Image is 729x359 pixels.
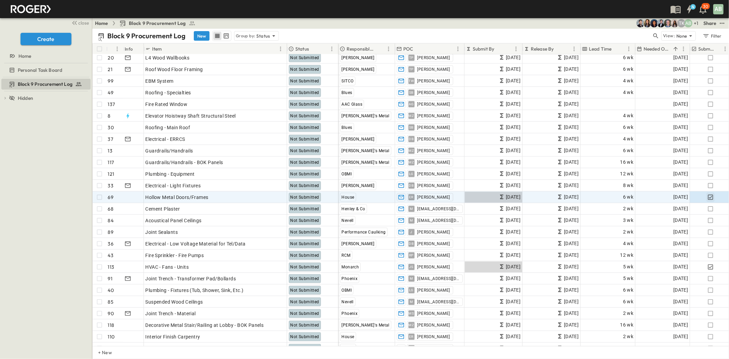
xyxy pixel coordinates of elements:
[673,275,688,282] span: [DATE]
[679,45,688,53] button: Menu
[673,251,688,259] span: [DATE]
[673,298,688,306] span: [DATE]
[194,31,210,41] button: New
[713,3,724,15] button: AB
[531,45,554,52] p: Release By
[291,90,319,95] span: Not Submitted
[108,217,113,224] p: 84
[108,194,113,201] p: 69
[108,287,114,294] p: 40
[417,160,450,165] span: [PERSON_NAME]
[564,193,579,201] span: [DATE]
[146,217,202,224] span: Acoustical Panel Ceilings
[564,135,579,143] span: [DATE]
[417,241,450,247] span: [PERSON_NAME]
[496,45,503,53] button: Sort
[417,136,450,142] span: [PERSON_NAME]
[620,170,634,178] span: 12 wk
[417,125,450,130] span: [PERSON_NAME]
[677,19,686,27] div: Teddy Khuong (tkhuong@guzmangc.com)
[95,20,108,27] a: Home
[342,230,386,235] span: Performance Caulking
[700,31,724,41] button: Filter
[146,229,178,236] span: Joint Sealants
[291,183,319,188] span: Not Submitted
[564,123,579,131] span: [DATE]
[623,54,634,62] span: 6 wk
[108,78,113,84] p: 99
[342,265,359,269] span: Monarch
[18,95,33,102] span: Hidden
[564,263,579,271] span: [DATE]
[342,148,390,153] span: [PERSON_NAME]'s Metal
[506,228,521,236] span: [DATE]
[703,4,708,9] p: 30
[108,54,114,61] p: 20
[623,228,634,236] span: 2 wk
[673,286,688,294] span: [DATE]
[291,102,319,107] span: Not Submitted
[18,81,72,88] span: Block 9 Procurement Log
[409,127,414,128] span: SB
[342,300,354,304] span: Nevell
[417,218,460,223] span: [EMAIL_ADDRESS][DOMAIN_NAME]
[95,20,200,27] nav: breadcrumbs
[506,112,521,120] span: [DATE]
[108,171,114,177] p: 121
[409,243,414,244] span: DB
[342,253,351,258] span: RCM
[506,275,521,282] span: [DATE]
[417,253,450,258] span: [PERSON_NAME]
[108,89,113,96] p: 49
[108,252,113,259] p: 43
[555,45,563,53] button: Sort
[276,45,285,53] button: Menu
[146,310,196,317] span: Joint Trench - Material
[613,45,621,53] button: Sort
[403,45,414,52] p: POC
[21,33,71,45] button: Create
[212,31,231,41] div: table view
[620,251,634,259] span: 12 wk
[623,65,634,73] span: 6 wk
[342,79,354,83] span: SITCO
[702,32,722,40] div: Filter
[589,45,612,52] p: Lead Time
[673,77,688,85] span: [DATE]
[650,19,658,27] img: Olivia Khan (okhan@cahill-sf.com)
[703,20,717,27] div: Share
[506,77,521,85] span: [DATE]
[108,124,114,131] p: 30
[506,251,521,259] span: [DATE]
[291,265,319,269] span: Not Submitted
[564,182,579,189] span: [DATE]
[623,216,634,224] span: 3 wk
[657,19,665,27] img: Mike Daly (mdaly@cahill-sf.com)
[291,195,319,200] span: Not Submitted
[564,286,579,294] span: [DATE]
[417,195,450,200] span: [PERSON_NAME]
[146,298,203,305] span: Suspended Wood Ceilings
[409,150,414,151] span: MZ
[417,171,450,177] span: [PERSON_NAME]
[347,45,376,52] p: Responsible Contractor
[620,158,634,166] span: 16 wk
[664,19,672,27] img: Jared Salin (jsalin@cahill-sf.com)
[409,185,414,186] span: DB
[623,263,634,271] span: 5 wk
[417,55,450,61] span: [PERSON_NAME]
[506,89,521,96] span: [DATE]
[623,182,634,189] span: 8 wk
[673,205,688,213] span: [DATE]
[506,170,521,178] span: [DATE]
[673,216,688,224] span: [DATE]
[417,102,450,107] span: [PERSON_NAME]
[417,78,450,84] span: [PERSON_NAME]
[410,302,413,302] span: M
[342,195,354,200] span: House
[673,54,688,62] span: [DATE]
[564,77,579,85] span: [DATE]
